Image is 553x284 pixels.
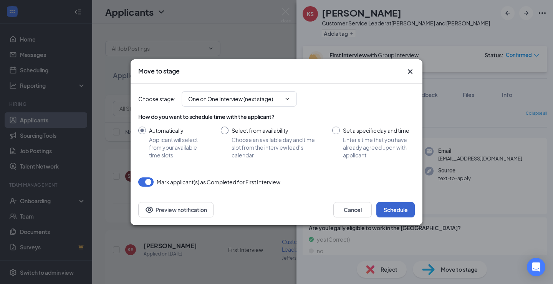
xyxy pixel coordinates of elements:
[157,177,280,187] span: Mark applicant(s) as Completed for First Interview
[376,202,415,217] button: Schedule
[138,67,180,75] h3: Move to stage
[145,205,154,214] svg: Eye
[406,67,415,76] svg: Cross
[527,258,545,276] div: Open Intercom Messenger
[284,96,290,102] svg: ChevronDown
[406,67,415,76] button: Close
[138,202,214,217] button: Preview notificationEye
[138,113,415,120] div: How do you want to schedule time with the applicant?
[138,95,176,103] span: Choose stage :
[333,202,372,217] button: Cancel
